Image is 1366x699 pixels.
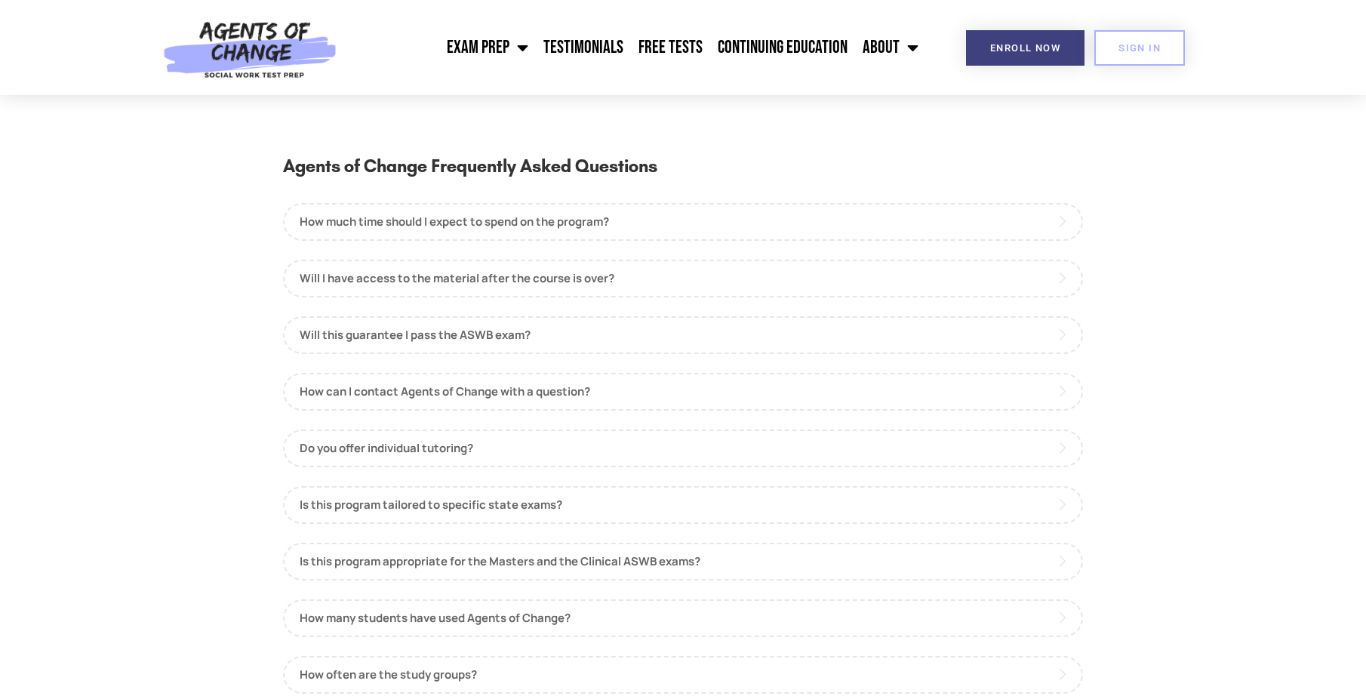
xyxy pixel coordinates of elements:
a: How many students have used Agents of Change? [283,599,1083,637]
a: How can I contact Agents of Change with a question? [283,373,1083,411]
a: Do you offer individual tutoring? [283,430,1083,467]
a: Is this program tailored to specific state exams? [283,486,1083,524]
a: About [855,29,926,66]
a: Is this program appropriate for the Masters and the Clinical ASWB exams? [283,543,1083,580]
a: Free Tests [631,29,710,66]
a: Continuing Education [710,29,855,66]
a: How often are the study groups? [283,656,1083,694]
a: Will I have access to the material after the course is over? [283,260,1083,297]
a: Exam Prep [439,29,536,66]
nav: Menu [345,29,926,66]
a: Will this guarantee I pass the ASWB exam? [283,316,1083,354]
a: Testimonials [536,29,631,66]
a: Enroll Now [966,30,1084,66]
a: How much time should I expect to spend on the program? [283,203,1083,241]
h3: Agents of Change Frequently Asked Questions [283,152,1083,196]
span: Enroll Now [990,43,1060,53]
span: SIGN IN [1118,43,1161,53]
a: SIGN IN [1094,30,1185,66]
